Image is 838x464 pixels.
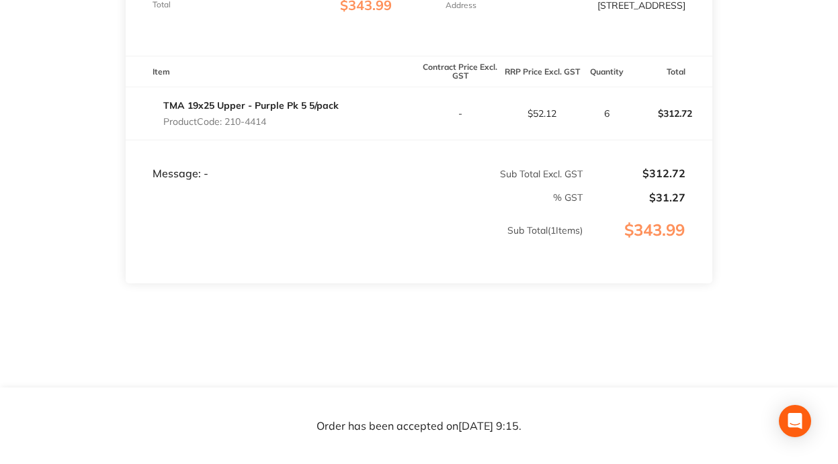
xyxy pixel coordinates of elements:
[419,56,501,87] th: Contract Price Excl. GST
[584,191,685,203] p: $31.27
[126,192,583,203] p: % GST
[419,169,582,179] p: Sub Total Excl. GST
[583,56,630,87] th: Quantity
[630,56,712,87] th: Total
[163,116,339,127] p: Product Code: 210-4414
[584,167,685,179] p: $312.72
[631,97,712,130] p: $312.72
[584,108,630,119] p: 6
[584,221,712,267] p: $343.99
[502,108,583,119] p: $52.12
[163,99,339,111] a: TMA 19x25 Upper - Purple Pk 5 5/pack
[126,56,419,87] th: Item
[779,405,811,437] div: Open Intercom Messenger
[126,140,419,181] td: Message: -
[446,1,476,10] p: Address
[501,56,583,87] th: RRP Price Excl. GST
[317,420,521,432] p: Order has been accepted on [DATE] 9:15 .
[419,108,500,119] p: -
[126,225,583,263] p: Sub Total ( 1 Items)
